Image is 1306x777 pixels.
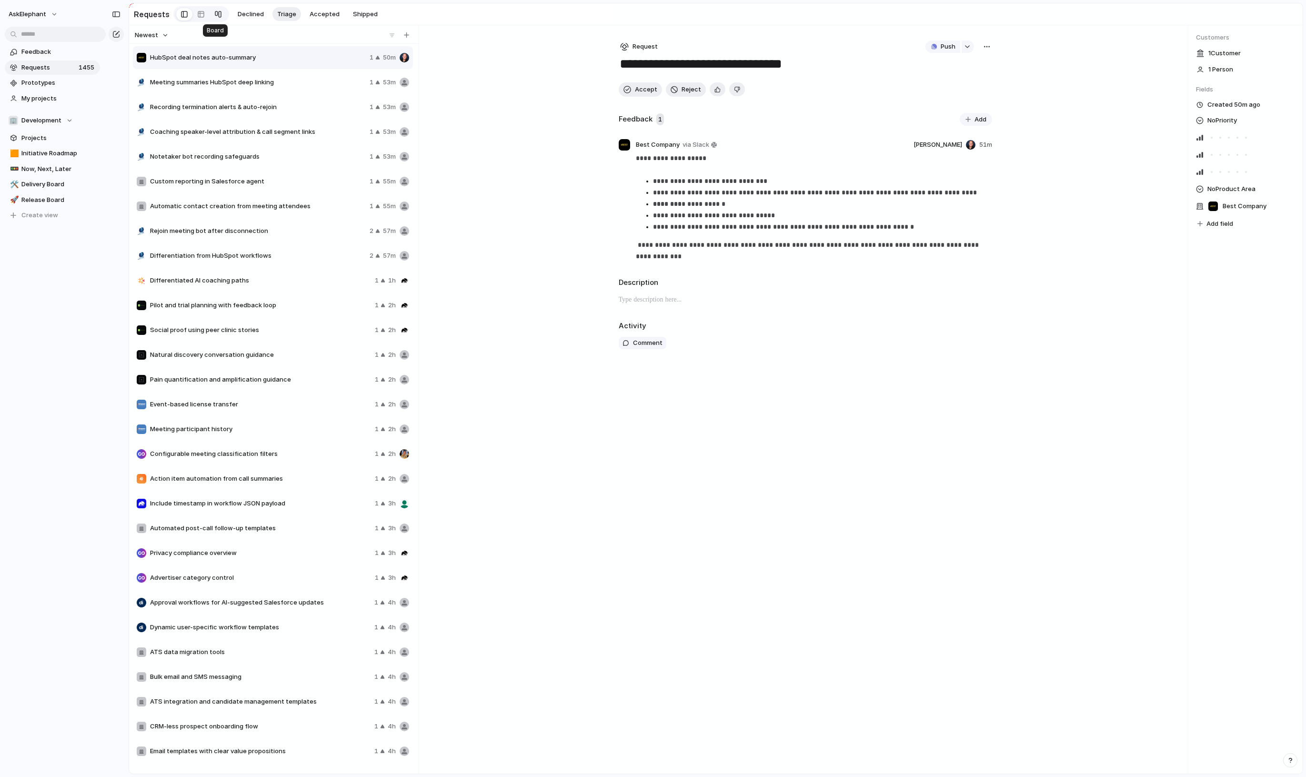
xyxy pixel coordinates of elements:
span: Include timestamp in workflow JSON payload [150,499,371,508]
span: Triage [277,10,296,19]
span: 1 [374,623,378,632]
div: 🚥 [10,163,17,174]
span: 53m [383,102,396,112]
span: Add [974,115,986,124]
span: 1 [370,152,373,161]
span: 2h [388,325,396,335]
a: Feedback [5,45,100,59]
span: 1 [370,202,373,211]
button: Triage [272,7,301,21]
span: Pilot and trial planning with feedback loop [150,301,371,310]
span: 51m [979,140,992,150]
span: Differentiated AI coaching paths [150,276,371,285]
span: Meeting participant history [150,424,371,434]
span: Coaching speaker-level attribution & call segment links [150,127,366,137]
button: 🏢Development [5,113,100,128]
span: 1 [375,499,379,508]
span: No Priority [1207,115,1237,126]
span: Best Company [1223,202,1266,211]
span: ATS data migration tools [150,647,371,657]
span: 3h [388,548,396,558]
span: 3h [388,573,396,583]
span: 1 [374,747,378,756]
span: Development [21,116,61,125]
span: 3h [388,499,396,508]
span: Natural discovery conversation guidance [150,350,371,360]
span: 1 [375,573,379,583]
span: 1 [370,127,373,137]
button: Create view [5,208,100,222]
span: 55m [383,177,396,186]
a: 🚀Release Board [5,193,100,207]
span: 1 [375,424,379,434]
button: Request [619,40,659,53]
button: 🛠️ [9,180,18,189]
button: Accept [619,82,662,97]
span: 2 [370,251,373,261]
span: Meeting summaries HubSpot deep linking [150,78,366,87]
span: 1 Customer [1208,49,1241,58]
span: Declined [238,10,264,19]
span: Request [633,42,658,51]
span: Recording termination alerts & auto-rejoin [150,102,366,112]
span: Create view [21,211,58,220]
span: Release Board [21,195,97,205]
span: ATS integration and candidate management templates [150,697,371,706]
span: 1 [375,524,379,533]
span: Automatic contact creation from meeting attendees [150,202,366,211]
span: Push [941,42,955,51]
a: 🛠️Delivery Board [5,177,100,192]
span: 1 [374,722,378,731]
button: 🚀 [9,195,18,205]
span: 1h [388,276,396,285]
span: 2h [388,474,396,484]
div: 🟧Initiative Roadmap [5,146,100,161]
span: 1 [375,474,379,484]
span: 1 [375,350,379,360]
span: Projects [21,133,97,143]
span: Privacy compliance overview [150,548,371,558]
span: Requests [21,63,76,72]
span: 50m [383,53,396,62]
span: 4h [388,697,396,706]
span: Differentiation from HubSpot workflows [150,251,366,261]
button: Shipped [348,7,382,21]
h2: Activity [619,321,646,332]
a: My projects [5,91,100,106]
span: 55m [383,202,396,211]
button: Reject [666,82,706,97]
span: Advertiser category control [150,573,371,583]
span: 1 [375,276,379,285]
span: 1 [370,53,373,62]
span: 2h [388,449,396,459]
span: 53m [383,127,396,137]
a: Requests1455 [5,61,100,75]
span: Initiative Roadmap [21,149,97,158]
span: My projects [21,94,97,103]
span: 4h [388,647,396,657]
button: 🚥 [9,164,18,174]
span: 1 [374,647,378,657]
span: 2h [388,350,396,360]
span: Event-based license transfer [150,400,371,409]
span: 2h [388,375,396,384]
span: 4h [388,722,396,731]
span: No Product Area [1207,183,1256,195]
h2: Requests [134,9,170,20]
span: Dynamic user-specific workflow templates [150,623,371,632]
span: 1 [375,325,379,335]
span: 3h [388,524,396,533]
a: Prototypes [5,76,100,90]
h2: Feedback [619,114,653,125]
div: 🛠️ [10,179,17,190]
button: Comment [619,337,666,349]
span: Accept [635,85,657,94]
div: 🚥Now, Next, Later [5,162,100,176]
span: Prototypes [21,78,97,88]
span: Automated post-call follow-up templates [150,524,371,533]
span: Approval workflows for AI-suggested Salesforce updates [150,598,371,607]
span: 57m [383,226,396,236]
span: 53m [383,78,396,87]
